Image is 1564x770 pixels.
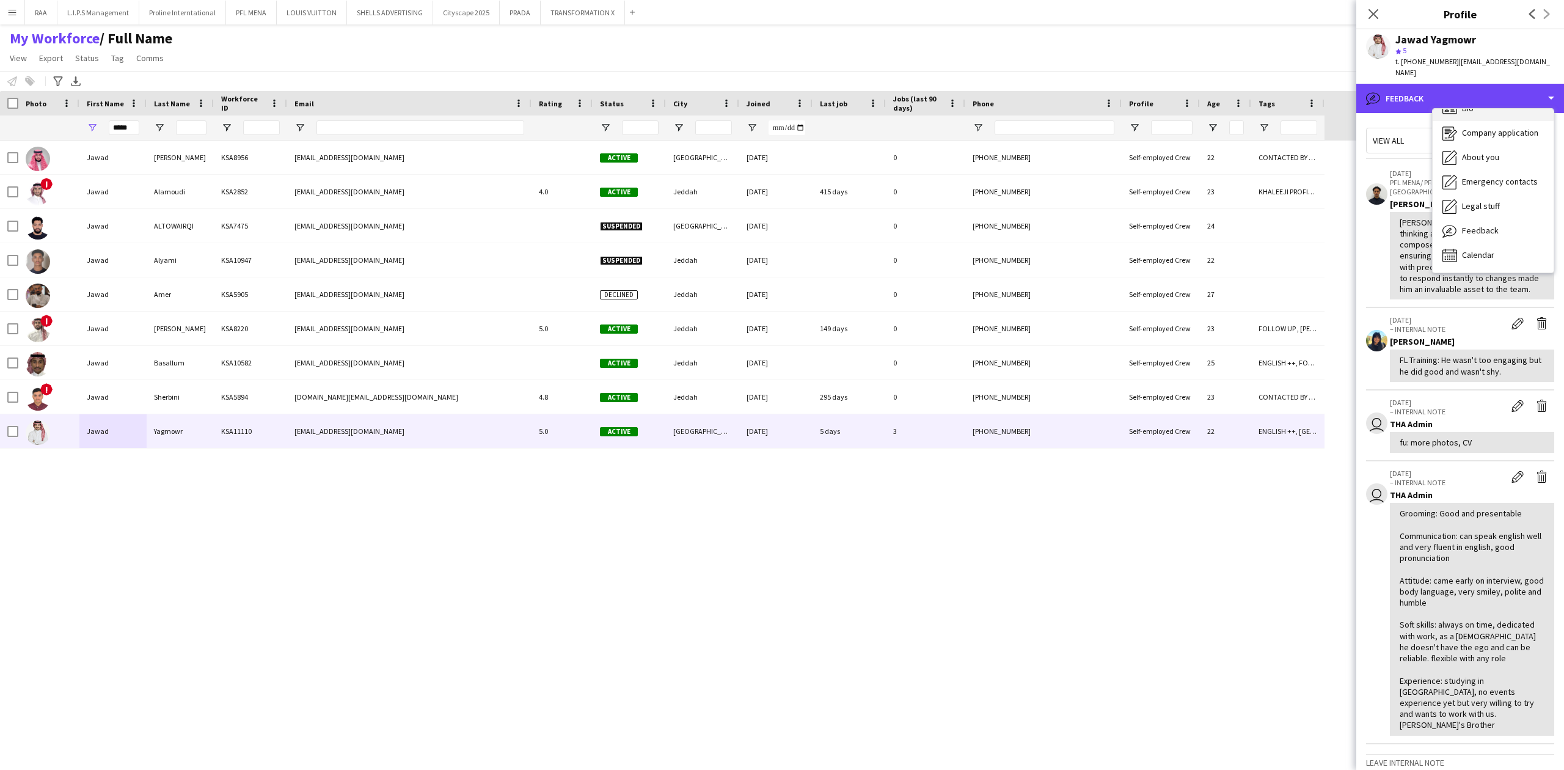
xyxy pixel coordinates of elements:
h3: Leave internal note [1366,757,1554,768]
button: Open Filter Menu [221,122,232,133]
div: [DATE] [739,243,813,277]
input: Workforce ID Filter Input [243,120,280,135]
span: Legal stuff [1462,200,1500,211]
span: ! [40,315,53,327]
input: Last Name Filter Input [176,120,206,135]
div: Jawad [79,346,147,380]
button: PRADA [500,1,541,24]
div: FOLLOW UP , [PERSON_NAME] PROFILE, TOP HOST/HOSTESS, TOP PROMOTER, TOP [PERSON_NAME] [1251,312,1325,345]
input: Joined Filter Input [769,120,805,135]
input: First Name Filter Input [109,120,139,135]
img: Jawad Alyami [26,249,50,274]
div: [EMAIL_ADDRESS][DOMAIN_NAME] [287,175,532,208]
span: ! [40,178,53,190]
p: – INTERNAL NOTE [1390,324,1505,334]
span: | [EMAIL_ADDRESS][DOMAIN_NAME] [1395,57,1550,77]
div: [EMAIL_ADDRESS][DOMAIN_NAME] [287,141,532,174]
span: Active [600,324,638,334]
button: Open Filter Menu [1129,122,1140,133]
span: Active [600,359,638,368]
div: [PERSON_NAME] [1390,336,1554,347]
span: 5 [1403,46,1406,55]
div: [DATE] [739,380,813,414]
div: About you [1433,145,1554,170]
a: Tag [106,50,129,66]
div: ENGLISH ++, FOLLOW UP , [PERSON_NAME] PROFILE, TOP HOST/HOSTESS, TOP PROMOTER, TOP [PERSON_NAME] [1251,346,1325,380]
div: 5.0 [532,414,593,448]
div: [EMAIL_ADDRESS][DOMAIN_NAME] [287,277,532,311]
div: [PHONE_NUMBER] [965,380,1122,414]
span: Last Name [154,99,190,108]
div: Sherbini [147,380,214,414]
div: 4.8 [532,380,593,414]
div: 0 [886,380,965,414]
span: Age [1207,99,1220,108]
div: Self-employed Crew [1122,277,1200,311]
span: About you [1462,152,1499,163]
button: Open Filter Menu [673,122,684,133]
button: L.I.P.S Management [57,1,139,24]
span: t. [PHONE_NUMBER] [1395,57,1459,66]
div: 0 [886,175,965,208]
div: KSA8220 [214,312,287,345]
p: [DATE] [1390,169,1505,178]
p: [DATE] [1390,315,1505,324]
a: Comms [131,50,169,66]
div: 0 [886,243,965,277]
span: Active [600,188,638,197]
div: 149 days [813,312,886,345]
div: KSA5905 [214,277,287,311]
button: Open Filter Menu [600,122,611,133]
span: Joined [747,99,770,108]
div: fu: more photos, CV [1400,437,1544,448]
div: Calendar [1433,243,1554,268]
div: Self-employed Crew [1122,141,1200,174]
span: Bio [1462,103,1474,114]
div: [EMAIL_ADDRESS][DOMAIN_NAME] [287,346,532,380]
div: 0 [886,346,965,380]
div: [DATE] [739,346,813,380]
span: Suspended [600,256,643,265]
div: Jeddah [666,312,739,345]
div: Emergency contacts [1433,170,1554,194]
div: [GEOGRAPHIC_DATA] [666,414,739,448]
div: [PERSON_NAME] [147,312,214,345]
div: [DATE] [739,312,813,345]
div: 24 [1200,209,1251,243]
div: THA Admin [1390,490,1554,501]
div: [GEOGRAPHIC_DATA] [666,141,739,174]
span: Jobs (last 90 days) [893,94,943,112]
img: Jawad ALTOWAIRQI [26,215,50,240]
button: Open Filter Menu [973,122,984,133]
span: Email [294,99,314,108]
div: [PHONE_NUMBER] [965,277,1122,311]
button: Open Filter Menu [747,122,758,133]
span: Workforce ID [221,94,265,112]
span: Feedback [1462,225,1499,236]
div: FL Training: He wasn't too engaging but he did good and wasn't shy. [1400,354,1544,376]
div: Jawad [79,380,147,414]
button: Proline Interntational [139,1,226,24]
div: Jawad Yagmowr [1395,34,1476,45]
span: Export [39,53,63,64]
p: [DATE] [1390,398,1505,407]
div: Feedback [1433,219,1554,243]
div: Legal stuff [1433,194,1554,219]
div: 23 [1200,175,1251,208]
span: Active [600,153,638,163]
span: Photo [26,99,46,108]
app-action-btn: Advanced filters [51,74,65,89]
div: Self-employed Crew [1122,346,1200,380]
div: [DATE] [739,414,813,448]
div: 0 [886,141,965,174]
div: 415 days [813,175,886,208]
img: Jawad Ahmed [26,147,50,171]
span: Rating [539,99,562,108]
div: Feedback [1356,84,1564,113]
button: PFL MENA [226,1,277,24]
div: Self-employed Crew [1122,414,1200,448]
img: Jawad Sherbini [26,386,50,411]
span: First Name [87,99,124,108]
div: Jeddah [666,175,739,208]
button: Open Filter Menu [1259,122,1270,133]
